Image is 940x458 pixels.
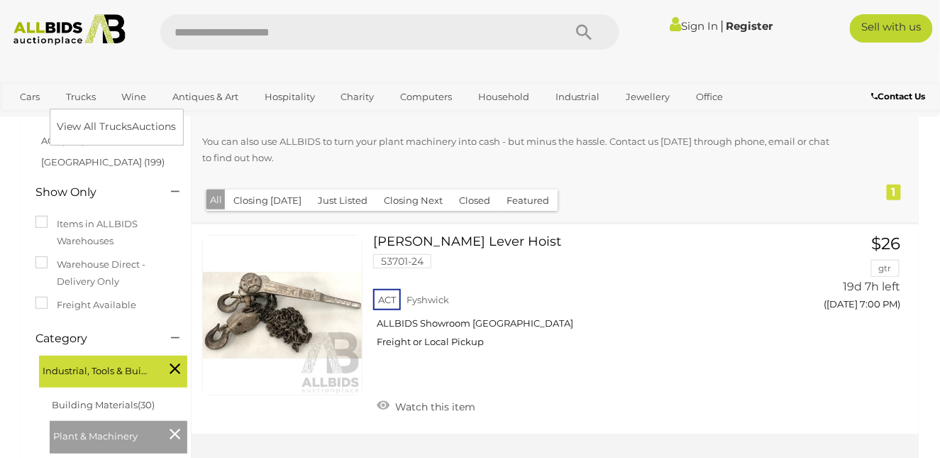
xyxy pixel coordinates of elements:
button: Featured [498,190,558,212]
a: Register [726,19,773,33]
a: Antiques & Art [163,85,248,109]
a: Household [469,85,538,109]
a: Contact Us [872,89,929,104]
h4: Show Only [35,186,150,199]
span: | [720,18,724,33]
div: 1 [887,185,901,200]
a: [GEOGRAPHIC_DATA] (199) [41,156,165,168]
a: Industrial [546,85,609,109]
label: Warehouse Direct - Delivery Only [35,256,177,290]
a: Office [687,85,732,109]
a: Sports [11,109,58,132]
p: You can also use ALLBIDS to turn your plant machinery into cash - but minus the hassle. Contact u... [202,133,839,167]
b: Contact Us [872,91,926,102]
img: Allbids.com.au [7,14,132,45]
span: $26 [872,234,901,253]
span: Plant & Machinery [53,425,160,445]
span: (30) [138,399,155,410]
button: All [206,190,226,210]
span: Industrial, Tools & Building Supplies [43,359,149,379]
span: Watch this item [392,400,475,413]
h4: Category [35,332,150,345]
a: Wine [112,85,155,109]
button: Closing Next [375,190,451,212]
a: Trucks [57,85,105,109]
a: Building Materials(30) [52,399,155,410]
a: Sell with us [850,14,933,43]
a: [PERSON_NAME] Lever Hoist 53701-24 ACT Fyshwick ALLBIDS Showroom [GEOGRAPHIC_DATA] Freight or Loc... [384,235,787,359]
a: Cars [11,85,49,109]
a: Computers [391,85,461,109]
label: Freight Available [35,297,136,313]
button: Closing [DATE] [225,190,310,212]
h4: Location [35,104,150,117]
label: Items in ALLBIDS Warehouses [35,216,177,249]
button: Search [548,14,619,50]
a: ACT (1158) [41,135,84,146]
a: Hospitality [255,85,324,109]
a: Charity [332,85,384,109]
button: Closed [450,190,499,212]
a: Watch this item [373,395,479,416]
a: Jewellery [617,85,680,109]
a: $26 gtr 19d 7h left ([DATE] 7:00 PM) [808,235,905,318]
a: Sign In [670,19,718,33]
button: Just Listed [309,190,376,212]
